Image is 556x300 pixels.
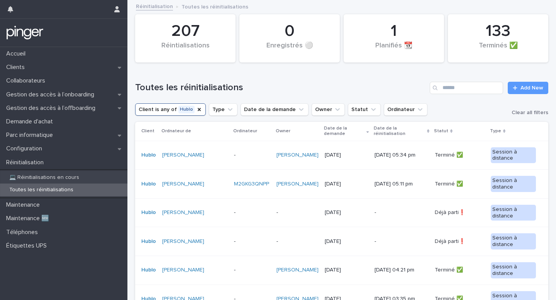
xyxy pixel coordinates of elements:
[3,64,31,71] p: Clients
[161,127,191,135] p: Ordnateur de
[241,103,309,116] button: Date de la demande
[141,181,156,187] a: Hublo
[233,127,257,135] p: Ordinateur
[3,131,59,139] p: Parc informatique
[234,209,270,216] p: -
[461,42,535,58] div: Terminés ✅
[375,181,429,187] p: [DATE] 05:11 pm
[508,82,548,94] a: Add New
[435,181,485,187] p: Terminé ✅
[148,42,222,58] div: Réintialisations
[3,174,85,181] p: 💻 Réinitialisations en cours
[276,127,290,135] p: Owner
[276,181,319,187] a: [PERSON_NAME]
[135,82,427,93] h1: Toutes les réinitialisations
[357,42,431,58] div: Planifiés 📆
[162,181,204,187] a: [PERSON_NAME]
[3,145,48,152] p: Configuration
[276,267,319,273] a: [PERSON_NAME]
[3,77,51,84] p: Collaborateurs
[461,22,535,41] div: 133
[491,205,536,221] div: Session à distance
[3,215,55,222] p: Maintenance 🆕
[324,124,365,138] p: Date de la demande
[491,262,536,278] div: Session à distance
[435,209,485,216] p: Déjà parti❗
[325,238,368,245] p: [DATE]
[512,110,548,115] span: Clear all filters
[375,238,429,245] p: -
[276,152,319,158] a: [PERSON_NAME]
[435,267,485,273] p: Terminé ✅
[6,25,44,40] img: mTgBEunGTSyRkCgitkcU
[253,42,327,58] div: Enregistrés ⚪
[312,103,345,116] button: Owner
[181,2,248,10] p: Toutes les réinitialisations
[3,159,50,166] p: Réinitialisation
[135,141,548,170] tr: Hublo [PERSON_NAME] -[PERSON_NAME] [DATE][DATE] 05:34 pmTerminé ✅Session à distance
[209,103,237,116] button: Type
[162,209,204,216] a: [PERSON_NAME]
[135,103,206,116] button: Client
[141,152,156,158] a: Hublo
[276,209,319,216] p: -
[430,82,503,94] input: Search
[3,229,44,236] p: Téléphones
[491,147,536,163] div: Session à distance
[325,152,368,158] p: [DATE]
[435,238,485,245] p: Déjà parti❗
[3,187,80,193] p: Toutes les réinitialisations
[505,110,548,115] button: Clear all filters
[234,181,269,187] a: M2GKG3QNPP
[148,22,222,41] div: 207
[135,170,548,199] tr: Hublo [PERSON_NAME] M2GKG3QNPP [PERSON_NAME] [DATE][DATE] 05:11 pmTerminé ✅Session à distance
[491,176,536,192] div: Session à distance
[135,198,548,227] tr: Hublo [PERSON_NAME] --[DATE]-Déjà parti❗Session à distance
[3,242,53,249] p: Étiquettes UPS
[375,267,429,273] p: [DATE] 04:21 pm
[3,201,46,209] p: Maintenance
[3,104,102,112] p: Gestion des accès à l’offboarding
[234,267,270,273] p: -
[162,238,204,245] a: [PERSON_NAME]
[135,227,548,256] tr: Hublo [PERSON_NAME] --[DATE]-Déjà parti❗Session à distance
[491,233,536,249] div: Session à distance
[3,50,32,57] p: Accueil
[375,152,429,158] p: [DATE] 05:34 pm
[135,256,548,285] tr: Hublo [PERSON_NAME] -[PERSON_NAME] [DATE][DATE] 04:21 pmTerminé ✅Session à distance
[276,238,319,245] p: -
[3,118,59,125] p: Demande d'achat
[435,152,485,158] p: Terminé ✅
[3,91,100,98] p: Gestion des accès à l’onboarding
[325,209,368,216] p: [DATE]
[136,2,173,10] a: Réinitialisation
[253,22,327,41] div: 0
[325,181,368,187] p: [DATE]
[520,85,543,91] span: Add New
[141,209,156,216] a: Hublo
[384,103,427,116] button: Ordinateur
[162,152,204,158] a: [PERSON_NAME]
[434,127,448,135] p: Statut
[374,124,425,138] p: Date de la réinitialisation
[141,127,154,135] p: Client
[234,238,270,245] p: -
[348,103,381,116] button: Statut
[357,22,431,41] div: 1
[234,152,270,158] p: -
[325,267,368,273] p: [DATE]
[141,267,156,273] a: Hublo
[162,267,204,273] a: [PERSON_NAME]
[490,127,501,135] p: Type
[375,209,429,216] p: -
[141,238,156,245] a: Hublo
